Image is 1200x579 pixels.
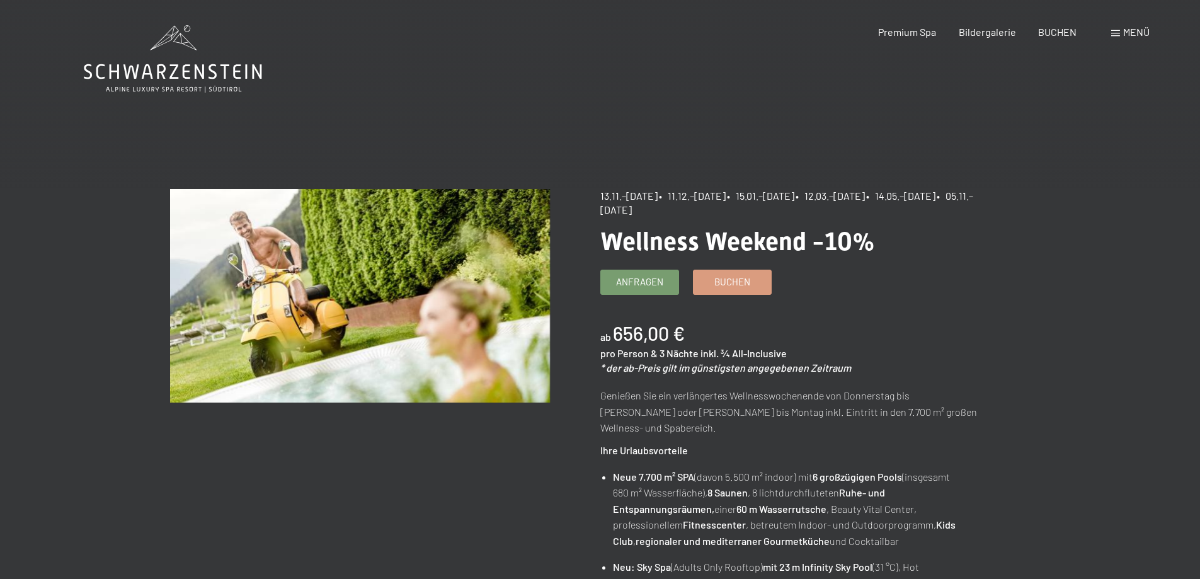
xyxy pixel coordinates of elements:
[170,189,550,403] img: Wellness Weekend -10%
[700,347,787,359] span: inkl. ¾ All-Inclusive
[600,190,658,202] span: 13.11.–[DATE]
[600,444,688,456] strong: Ihre Urlaubsvorteile
[683,519,746,530] strong: Fitnesscenter
[763,561,872,573] strong: mit 23 m Infinity Sky Pool
[613,469,980,549] li: (davon 5.500 m² indoor) mit (insgesamt 680 m² Wasserfläche), , 8 lichtdurchfluteten einer , Beaut...
[636,535,830,547] strong: regionaler und mediterraner Gourmetküche
[707,486,748,498] strong: 8 Saunen
[714,275,750,289] span: Buchen
[1123,26,1150,38] span: Menü
[660,347,699,359] span: 3 Nächte
[866,190,935,202] span: • 14.05.–[DATE]
[694,270,771,294] a: Buchen
[736,503,826,515] strong: 60 m Wasserrutsche
[613,322,685,345] b: 656,00 €
[616,275,663,289] span: Anfragen
[727,190,794,202] span: • 15.01.–[DATE]
[878,26,936,38] a: Premium Spa
[959,26,1016,38] a: Bildergalerie
[600,387,980,436] p: Genießen Sie ein verlängertes Wellnesswochenende von Donnerstag bis [PERSON_NAME] oder [PERSON_NA...
[613,561,671,573] strong: Neu: Sky Spa
[613,519,956,547] strong: Kids Club
[600,362,851,374] em: * der ab-Preis gilt im günstigsten angegebenen Zeitraum
[813,471,902,483] strong: 6 großzügigen Pools
[600,227,875,256] span: Wellness Weekend -10%
[1038,26,1077,38] a: BUCHEN
[601,270,678,294] a: Anfragen
[613,471,694,483] strong: Neue 7.700 m² SPA
[600,331,611,343] span: ab
[600,347,658,359] span: pro Person &
[796,190,865,202] span: • 12.03.–[DATE]
[659,190,726,202] span: • 11.12.–[DATE]
[613,486,885,515] strong: Ruhe- und Entspannungsräumen,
